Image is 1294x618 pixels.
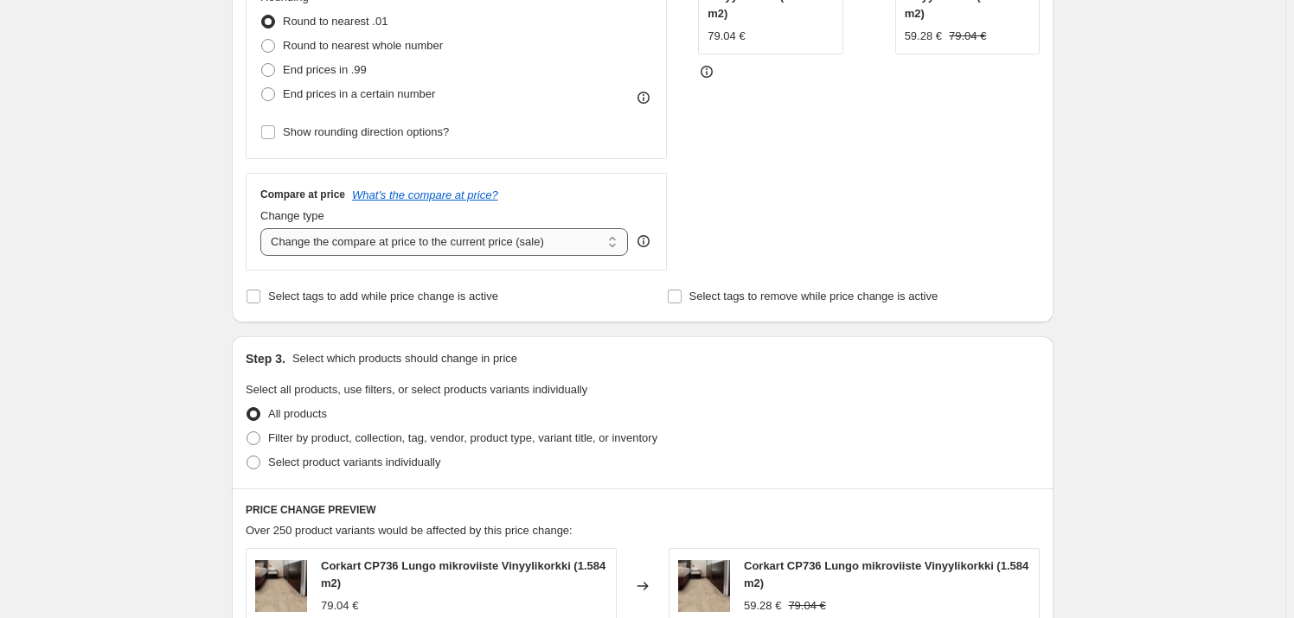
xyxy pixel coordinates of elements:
[283,15,388,28] span: Round to nearest .01
[708,28,745,45] div: 79.04 €
[321,597,358,615] div: 79.04 €
[260,209,324,222] span: Change type
[283,39,443,52] span: Round to nearest whole number
[268,431,657,444] span: Filter by product, collection, tag, vendor, product type, variant title, or inventory
[246,383,587,396] span: Select all products, use filters, or select products variants individually
[268,456,440,468] span: Select product variants individually
[292,350,517,367] p: Select which products should change in price
[268,407,327,420] span: All products
[246,524,573,537] span: Over 250 product variants would be affected by this price change:
[283,87,435,100] span: End prices in a certain number
[744,597,781,615] div: 59.28 €
[283,63,367,76] span: End prices in .99
[689,290,938,303] span: Select tags to remove while price change is active
[260,188,345,201] h3: Compare at price
[246,350,285,367] h2: Step 3.
[949,28,986,45] strike: 79.04 €
[246,503,1040,517] h6: PRICE CHANGE PREVIEW
[744,559,1028,589] span: Corkart CP736 Lungo mikroviiste Vinyylikorkki (1.584 m2)
[788,597,825,615] strike: 79.04 €
[255,560,307,612] img: CP736_fiilis_80x.JPG
[905,28,942,45] div: 59.28 €
[268,290,498,303] span: Select tags to add while price change is active
[321,559,605,589] span: Corkart CP736 Lungo mikroviiste Vinyylikorkki (1.584 m2)
[678,560,730,612] img: CP736_fiilis_80x.JPG
[635,233,652,250] div: help
[283,125,449,138] span: Show rounding direction options?
[352,188,498,201] button: What's the compare at price?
